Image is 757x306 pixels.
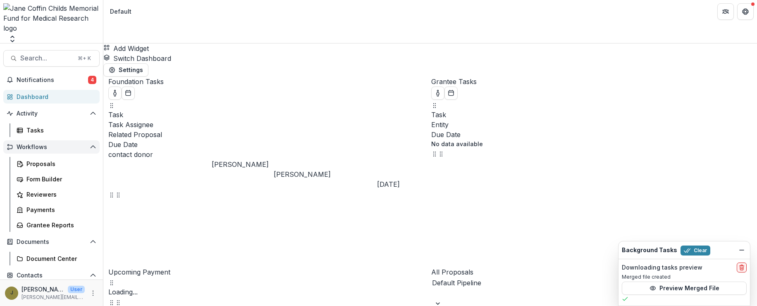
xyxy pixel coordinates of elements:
[3,269,100,282] button: Open Contacts
[431,110,750,120] div: Task
[108,120,427,130] div: Task Assignee
[17,239,86,246] span: Documents
[108,287,427,297] div: Loading...
[13,188,100,201] a: Reviewers
[737,3,754,20] button: Get Help
[103,63,148,77] button: Settings
[13,172,100,186] a: Form Builder
[110,7,131,16] div: Default
[3,90,100,104] a: Dashboard
[274,170,331,178] a: [PERSON_NAME]
[431,130,750,140] div: Due Date
[622,264,702,271] h2: Downloading tasks preview
[17,144,86,151] span: Workflows
[103,43,149,53] button: Add Widget
[431,120,750,130] div: Entity
[108,130,427,140] div: Related Proposal
[212,159,274,169] div: [PERSON_NAME]
[108,267,427,277] p: Upcoming Payment
[108,110,427,120] div: Task
[26,205,93,214] div: Payments
[107,5,135,17] nav: breadcrumb
[431,140,750,148] p: No data available
[68,286,85,293] p: User
[10,290,13,296] div: Jamie
[21,285,64,294] p: [PERSON_NAME]
[3,107,100,120] button: Open Activity
[13,218,100,232] a: Grantee Reports
[3,50,100,67] button: Search...
[115,189,122,199] button: Drag
[431,77,750,87] p: Grantee Tasks
[431,100,438,110] button: Drag
[17,272,86,279] span: Contacts
[431,148,438,158] button: Drag
[108,149,212,159] p: contact donor
[26,254,93,263] div: Document Center
[26,190,93,199] div: Reviewers
[13,203,100,217] a: Payments
[13,252,100,265] a: Document Center
[26,221,93,229] div: Grantee Reports
[622,247,677,254] h2: Background Tasks
[26,175,93,183] div: Form Builder
[103,53,171,63] button: Switch Dashboard
[21,294,85,301] p: [PERSON_NAME][EMAIL_ADDRESS][PERSON_NAME][DOMAIN_NAME]
[113,54,171,63] span: Switch Dashboard
[108,189,115,199] button: Drag
[88,76,96,84] span: 4
[108,77,427,87] p: Foundation Tasks
[438,148,444,158] button: Drag
[377,179,439,189] div: [DATE]
[88,288,98,298] button: More
[26,159,93,168] div: Proposals
[7,35,18,43] button: Open entity switcher
[108,87,122,100] button: toggle-assigned-to-me
[108,140,427,149] div: Due Date
[717,3,734,20] button: Partners
[122,87,135,100] button: Calendar
[737,263,747,272] button: delete
[13,157,100,171] a: Proposals
[3,235,100,248] button: Open Documents
[432,278,749,288] div: Default Pipeline
[76,54,93,63] div: ⌘ + K
[444,87,458,100] button: Calendar
[13,123,100,137] a: Tasks
[17,110,86,117] span: Activity
[17,92,93,101] div: Dashboard
[622,282,747,295] button: Preview Merged File
[622,273,747,281] p: Merged file created
[17,77,88,84] span: Notifications
[108,100,115,110] button: Drag
[3,73,100,87] button: Notifications4
[737,245,747,255] button: Dismiss
[26,126,93,135] div: Tasks
[431,267,750,277] p: All Proposals
[108,277,115,287] button: Drag
[681,246,710,255] button: Clear
[3,140,100,154] button: Open Workflows
[20,54,73,62] span: Search...
[3,3,100,33] img: Jane Coffin Childs Memorial Fund for Medical Research logo
[431,87,444,100] button: toggle-assigned-to-me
